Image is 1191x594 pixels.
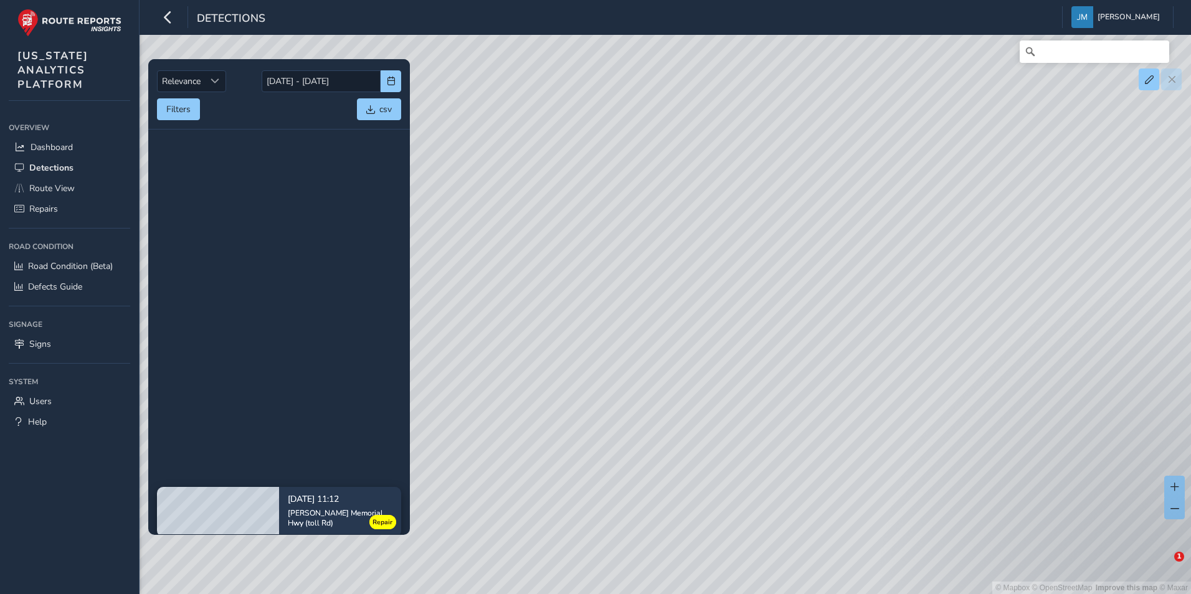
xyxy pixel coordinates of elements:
[158,71,205,92] span: Relevance
[357,98,401,120] button: csv
[9,372,130,391] div: System
[1020,40,1169,63] input: Search
[372,517,392,527] span: Repair
[1149,552,1179,582] iframe: Intercom live chat
[288,508,392,528] div: [PERSON_NAME] Memorial Hwy (toll Rd)
[9,276,130,297] a: Defects Guide
[205,71,225,92] div: Sort by Date
[29,395,52,407] span: Users
[29,338,51,350] span: Signs
[1174,552,1184,562] span: 1
[9,158,130,178] a: Detections
[9,315,130,334] div: Signage
[29,162,74,174] span: Detections
[9,137,130,158] a: Dashboard
[28,416,47,428] span: Help
[29,203,58,215] span: Repairs
[9,118,130,137] div: Overview
[9,391,130,412] a: Users
[31,141,73,153] span: Dashboard
[288,495,392,504] p: [DATE] 11:12
[9,199,130,219] a: Repairs
[1071,6,1164,28] button: [PERSON_NAME]
[9,412,130,432] a: Help
[1071,6,1093,28] img: diamond-layout
[9,334,130,354] a: Signs
[9,178,130,199] a: Route View
[29,182,75,194] span: Route View
[9,256,130,276] a: Road Condition (Beta)
[1098,6,1160,28] span: [PERSON_NAME]
[17,9,121,37] img: rr logo
[157,98,200,120] button: Filters
[197,11,265,28] span: Detections
[379,103,392,115] span: csv
[28,281,82,293] span: Defects Guide
[17,49,88,92] span: [US_STATE] ANALYTICS PLATFORM
[9,237,130,256] div: Road Condition
[28,260,113,272] span: Road Condition (Beta)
